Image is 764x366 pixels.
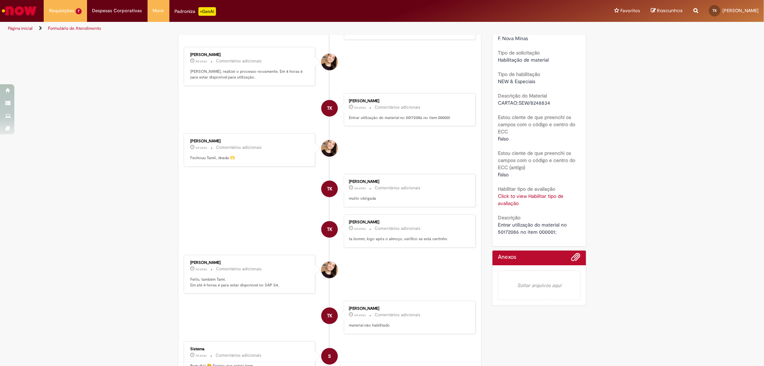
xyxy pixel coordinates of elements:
div: Tamires Karolaine [321,181,338,197]
div: Sabrina De Vasconcelos [321,262,338,278]
span: 7d atrás [196,353,207,358]
div: Padroniza [175,7,216,16]
small: Comentários adicionais [375,185,421,191]
time: 23/09/2025 16:21:57 [354,313,366,317]
span: [PERSON_NAME] [722,8,759,14]
span: 6d atrás [196,267,207,271]
span: F. Nova Minas [498,35,528,42]
ul: Trilhas de página [5,22,504,35]
b: Tipo de solicitação [498,49,540,56]
p: muito obrigada [349,196,468,201]
small: Comentários adicionais [216,58,262,64]
em: Soltar arquivos aqui [498,271,581,300]
p: Fechouu Tamii, dnada 🫶 [191,155,310,161]
span: CARTAO;SEW/8248834 [498,100,550,106]
div: Tamires Karolaine [321,221,338,238]
button: Adicionar anexos [571,252,581,265]
span: TK [712,8,717,13]
a: Click to view Habilitar tipo de avaliação [498,193,563,206]
div: Tamires Karolaine [321,100,338,117]
div: [PERSON_NAME] [191,261,310,265]
span: TK [327,307,332,324]
span: 6d atrás [354,186,366,190]
span: 5d atrás [354,105,366,110]
a: Formulário de Atendimento [48,25,101,31]
span: TK [327,180,332,198]
div: [PERSON_NAME] [349,306,468,311]
span: 6d atrás [354,313,366,317]
b: Descrição do Material [498,92,547,99]
b: Estou ciente de que preenchi os campos com o código e centro do ECC [498,114,575,135]
span: Falso [498,171,509,178]
span: Requisições [49,7,74,14]
p: material não habilitado [349,323,468,328]
p: ta bomm, logo após o almoço, verifico se está certinho [349,236,468,242]
span: TK [327,100,332,117]
small: Comentários adicionais [375,225,421,232]
span: Despesas Corporativas [92,7,142,14]
h2: Anexos [498,254,516,261]
span: Favoritos [620,7,640,14]
div: Sabrina De Vasconcelos [321,140,338,157]
a: Página inicial [8,25,33,31]
p: Entrar utilização do material no 50172086 no item 000001 [349,115,468,121]
small: Comentários adicionais [216,266,262,272]
div: [PERSON_NAME] [191,139,310,143]
span: S [328,348,331,365]
time: 24/09/2025 09:39:49 [196,267,207,271]
b: Tipo de habilitação [498,71,540,77]
time: 24/09/2025 10:34:24 [354,186,366,190]
div: Sabrina De Vasconcelos [321,54,338,70]
time: 24/09/2025 10:34:09 [354,227,366,231]
div: Tamires Karolaine [321,308,338,324]
p: [PERSON_NAME], realizei o processo novamente. Em 4 horas é para estar disponível para utilização. [191,69,310,80]
span: Falso [498,136,509,142]
time: 25/09/2025 12:59:15 [354,105,366,110]
time: 24/09/2025 13:27:42 [196,146,207,150]
span: NEW & Especiais [498,78,535,85]
div: [PERSON_NAME] [191,53,310,57]
span: Entrar utilização do material no 50172086 no item 000001; [498,222,568,235]
b: Descrição [498,214,520,221]
p: +GenAi [198,7,216,16]
a: Rascunhos [651,8,683,14]
time: 25/09/2025 16:58:27 [196,59,207,63]
span: 6d atrás [354,227,366,231]
small: Comentários adicionais [216,352,262,358]
img: ServiceNow [1,4,38,18]
small: Comentários adicionais [375,312,421,318]
span: TK [327,221,332,238]
small: Comentários adicionais [216,144,262,151]
span: 6d atrás [196,146,207,150]
span: Rascunhos [657,7,683,14]
div: System [321,348,338,365]
b: Habilitar tipo de avaliação [498,186,555,192]
span: 7 [76,8,82,14]
small: Comentários adicionais [375,104,421,110]
div: [PERSON_NAME] [349,220,468,224]
p: Feito, também Tami. Em até 4 horas é para estar disponível no SAP S4. [191,277,310,288]
time: 23/09/2025 07:41:16 [196,353,207,358]
span: Habilitação de material [498,57,549,63]
span: 4d atrás [196,59,207,63]
b: Estou ciente de que preenchi os campos com o código e centro do ECC (antigo) [498,150,575,171]
span: More [153,7,164,14]
div: Sistema [191,347,310,351]
div: [PERSON_NAME] [349,99,468,103]
div: [PERSON_NAME] [349,180,468,184]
